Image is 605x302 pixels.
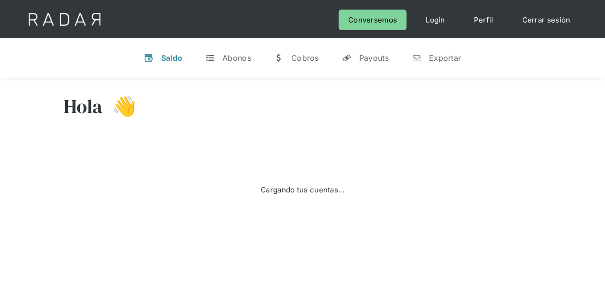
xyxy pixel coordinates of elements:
[464,10,503,30] a: Perfil
[205,53,215,63] div: t
[429,53,461,63] div: Exportar
[144,53,154,63] div: v
[291,53,319,63] div: Cobros
[342,53,352,63] div: y
[161,53,183,63] div: Saldo
[222,53,251,63] div: Abonos
[416,10,455,30] a: Login
[359,53,389,63] div: Payouts
[513,10,580,30] a: Cerrar sesión
[64,94,103,118] h3: Hola
[412,53,421,63] div: n
[261,183,344,196] div: Cargando tus cuentas...
[274,53,284,63] div: w
[103,94,136,118] h3: 👋
[339,10,407,30] a: Conversemos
